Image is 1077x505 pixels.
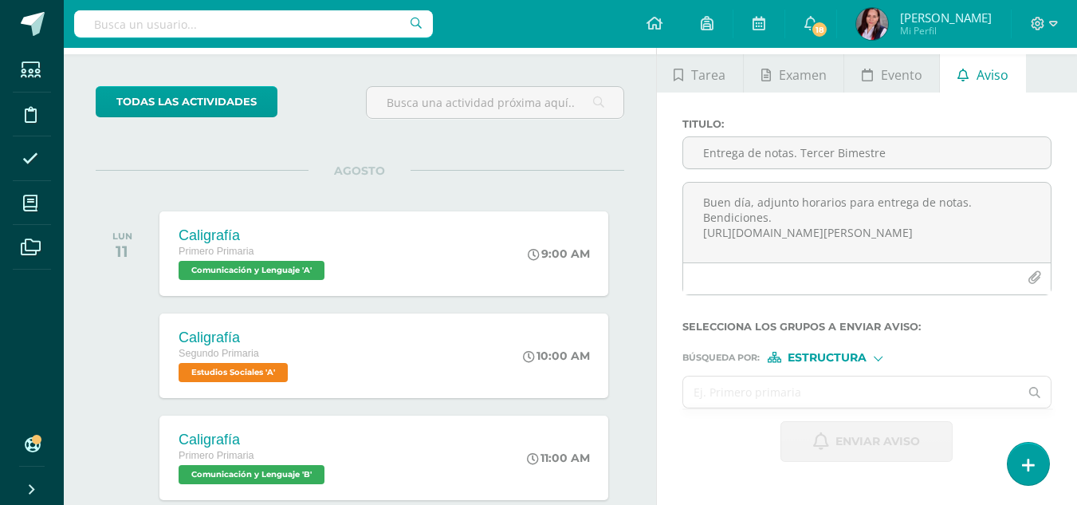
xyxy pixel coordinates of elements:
[811,21,828,38] span: 18
[112,231,132,242] div: LUN
[179,329,292,346] div: Caligrafía
[779,56,827,94] span: Examen
[309,164,411,178] span: AGOSTO
[900,24,992,37] span: Mi Perfil
[835,422,920,461] span: Enviar aviso
[367,87,623,118] input: Busca una actividad próxima aquí...
[780,421,953,462] button: Enviar aviso
[881,56,922,94] span: Evento
[179,348,259,359] span: Segundo Primaria
[744,54,843,93] a: Examen
[179,246,254,257] span: Primero Primaria
[179,261,324,280] span: Comunicación y Lenguaje 'A'
[683,377,1020,408] input: Ej. Primero primaria
[691,56,725,94] span: Tarea
[683,183,1051,262] textarea: Buen día, adjunto horarios para entrega de notas. Bendiciones. [URL][DOMAIN_NAME][PERSON_NAME]
[179,465,324,484] span: Comunicación y Lenguaje 'B'
[96,86,277,117] a: todas las Actividades
[977,56,1008,94] span: Aviso
[657,54,743,93] a: Tarea
[940,54,1025,93] a: Aviso
[844,54,939,93] a: Evento
[682,118,1051,130] label: Titulo :
[528,247,590,261] div: 9:00 AM
[527,451,590,465] div: 11:00 AM
[179,432,328,448] div: Caligrafía
[179,227,328,244] div: Caligrafía
[179,450,254,461] span: Primero Primaria
[788,353,867,362] span: Estructura
[683,137,1051,168] input: Titulo
[179,363,288,382] span: Estudios Sociales 'A'
[856,8,888,40] img: 98cf7b7dd478a1f393f70db0214aa5fa.png
[682,353,760,362] span: Búsqueda por :
[74,10,433,37] input: Busca un usuario...
[523,349,590,363] div: 10:00 AM
[900,10,992,26] span: [PERSON_NAME]
[682,321,1051,333] label: Selecciona los grupos a enviar aviso :
[112,242,132,261] div: 11
[768,352,887,363] div: [object Object]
